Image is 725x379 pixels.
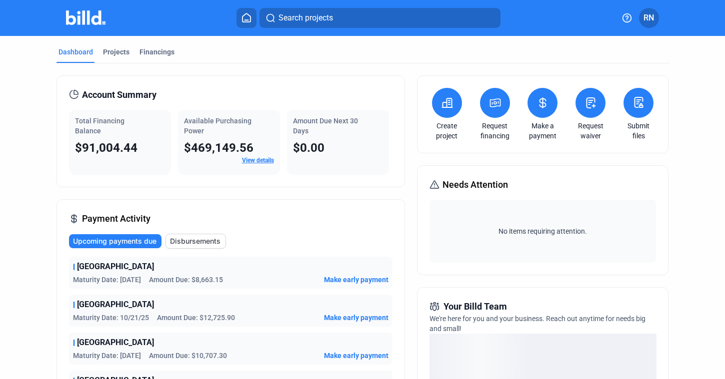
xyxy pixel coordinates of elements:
[149,275,223,285] span: Amount Due: $8,663.15
[278,12,333,24] span: Search projects
[77,299,154,311] span: [GEOGRAPHIC_DATA]
[443,300,507,314] span: Your Billd Team
[621,121,656,141] a: Submit files
[157,313,235,323] span: Amount Due: $12,725.90
[477,121,512,141] a: Request financing
[82,212,150,226] span: Payment Activity
[73,275,141,285] span: Maturity Date: [DATE]
[73,236,156,246] span: Upcoming payments due
[139,47,174,57] div: Financings
[66,10,105,25] img: Billd Company Logo
[58,47,93,57] div: Dashboard
[73,313,149,323] span: Maturity Date: 10/21/25
[433,226,652,236] span: No items requiring attention.
[643,12,654,24] span: RN
[149,351,227,361] span: Amount Due: $10,707.30
[73,351,141,361] span: Maturity Date: [DATE]
[259,8,500,28] button: Search projects
[573,121,608,141] a: Request waiver
[429,121,464,141] a: Create project
[103,47,129,57] div: Projects
[82,88,156,102] span: Account Summary
[69,234,161,248] button: Upcoming payments due
[184,141,253,155] span: $469,149.56
[75,141,137,155] span: $91,004.44
[75,117,124,135] span: Total Financing Balance
[293,117,358,135] span: Amount Due Next 30 Days
[77,261,154,273] span: [GEOGRAPHIC_DATA]
[165,234,226,249] button: Disbursements
[442,178,508,192] span: Needs Attention
[77,337,154,349] span: [GEOGRAPHIC_DATA]
[525,121,560,141] a: Make a payment
[170,236,220,246] span: Disbursements
[242,157,274,164] a: View details
[324,351,388,361] button: Make early payment
[639,8,659,28] button: RN
[429,315,645,333] span: We're here for you and your business. Reach out anytime for needs big and small!
[184,117,251,135] span: Available Purchasing Power
[324,275,388,285] button: Make early payment
[324,313,388,323] button: Make early payment
[293,141,324,155] span: $0.00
